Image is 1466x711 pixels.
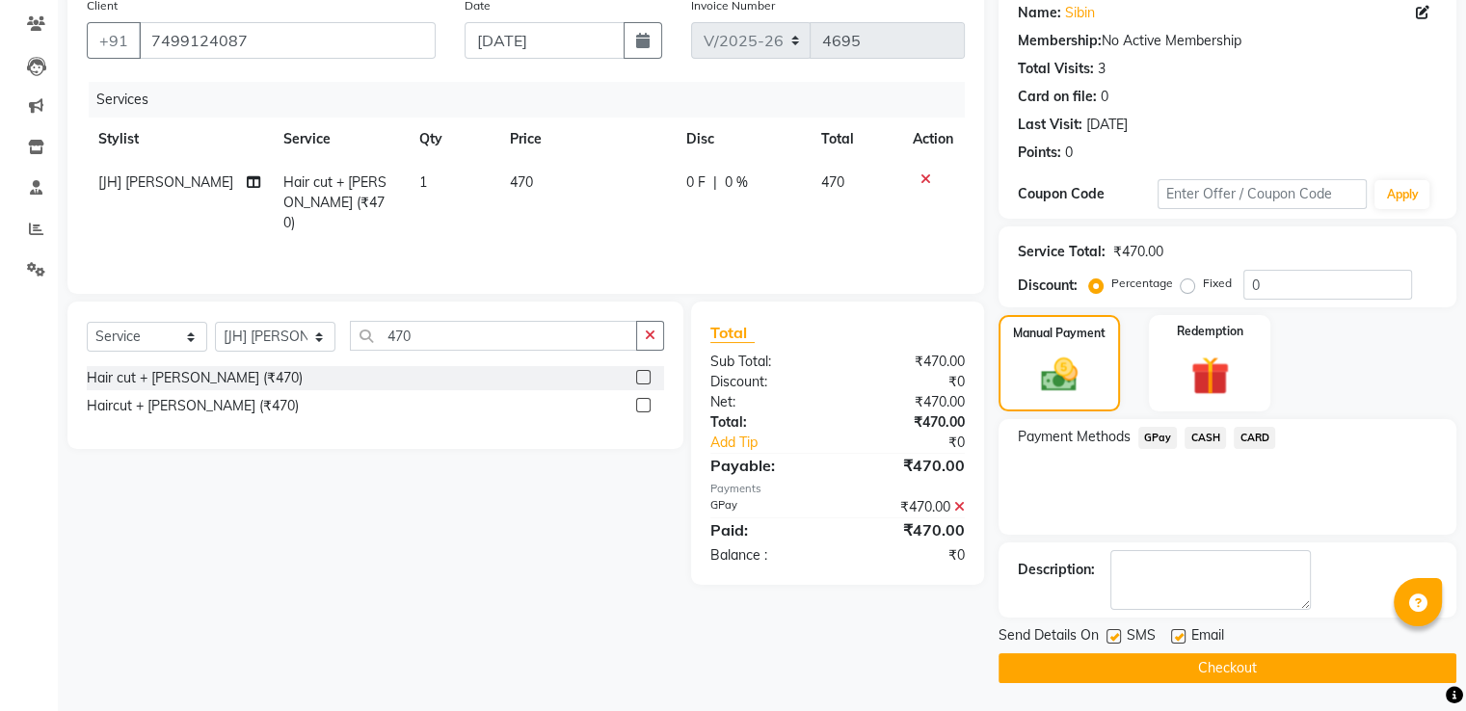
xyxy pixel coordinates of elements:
div: Discount: [1018,276,1078,296]
div: GPay [696,497,838,517]
button: +91 [87,22,141,59]
th: Total [810,118,901,161]
span: 0 F [686,172,706,193]
span: | [713,172,717,193]
div: Description: [1018,560,1095,580]
th: Action [901,118,965,161]
div: ₹470.00 [838,412,979,433]
div: 0 [1065,143,1073,163]
th: Disc [675,118,810,161]
input: Search by Name/Mobile/Email/Code [139,22,436,59]
span: 470 [510,173,533,191]
div: Balance : [696,545,838,566]
div: Total: [696,412,838,433]
label: Manual Payment [1013,325,1106,342]
div: Net: [696,392,838,412]
button: Checkout [999,653,1456,683]
input: Enter Offer / Coupon Code [1158,179,1368,209]
div: Total Visits: [1018,59,1094,79]
th: Price [498,118,675,161]
span: GPay [1138,427,1178,449]
th: Service [272,118,408,161]
span: CARD [1234,427,1275,449]
div: 0 [1101,87,1108,107]
span: Send Details On [999,625,1099,649]
span: 1 [419,173,427,191]
div: [DATE] [1086,115,1128,135]
span: Payment Methods [1018,427,1131,447]
span: [JH] [PERSON_NAME] [98,173,233,191]
span: Email [1191,625,1224,649]
div: ₹470.00 [1113,242,1163,262]
label: Percentage [1111,275,1173,292]
div: Last Visit: [1018,115,1082,135]
div: ₹470.00 [838,392,979,412]
button: Apply [1374,180,1429,209]
div: Services [89,82,979,118]
div: ₹470.00 [838,352,979,372]
div: Coupon Code [1018,184,1158,204]
div: ₹470.00 [838,497,979,517]
span: 0 % [725,172,748,193]
span: SMS [1127,625,1156,649]
div: Discount: [696,372,838,392]
a: Add Tip [696,433,861,453]
div: 3 [1098,59,1106,79]
span: Total [710,323,755,343]
div: ₹470.00 [838,518,979,541]
div: ₹0 [838,372,979,392]
div: Payable: [696,454,838,477]
div: Hair cut + [PERSON_NAME] (₹470) [87,368,303,388]
img: _cash.svg [1029,354,1089,396]
div: Membership: [1018,31,1102,51]
input: Search or Scan [350,321,637,351]
label: Fixed [1203,275,1232,292]
div: Service Total: [1018,242,1106,262]
span: Hair cut + [PERSON_NAME] (₹470) [283,173,386,231]
div: Sub Total: [696,352,838,372]
div: Name: [1018,3,1061,23]
label: Redemption [1177,323,1243,340]
th: Stylist [87,118,272,161]
div: ₹0 [861,433,978,453]
div: Payments [710,481,965,497]
th: Qty [408,118,498,161]
img: _gift.svg [1179,352,1241,400]
a: Sibin [1065,3,1095,23]
span: CASH [1185,427,1226,449]
div: Card on file: [1018,87,1097,107]
div: Haircut + [PERSON_NAME] (₹470) [87,396,299,416]
div: ₹0 [838,545,979,566]
div: No Active Membership [1018,31,1437,51]
div: ₹470.00 [838,454,979,477]
div: Points: [1018,143,1061,163]
span: 470 [821,173,844,191]
div: Paid: [696,518,838,541]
